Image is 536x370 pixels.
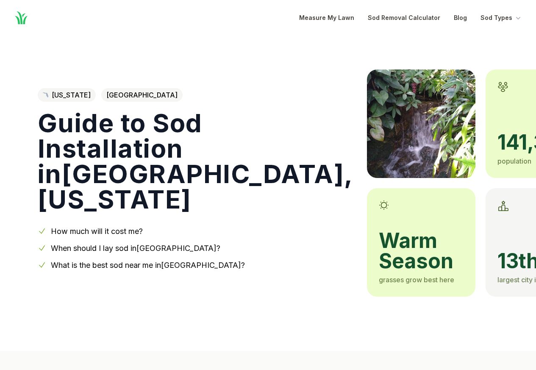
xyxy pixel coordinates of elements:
span: population [497,157,531,165]
span: [GEOGRAPHIC_DATA] [101,88,183,102]
a: [US_STATE] [38,88,96,102]
span: warm season [379,231,464,271]
a: Measure My Lawn [299,13,354,23]
h1: Guide to Sod Installation in [GEOGRAPHIC_DATA] , [US_STATE] [38,110,353,212]
span: grasses grow best here [379,275,454,284]
a: Blog [454,13,467,23]
button: Sod Types [480,13,522,23]
a: How much will it cost me? [51,227,143,236]
a: Sod Removal Calculator [368,13,440,23]
img: Florida state outline [43,92,48,98]
a: When should I lay sod in[GEOGRAPHIC_DATA]? [51,244,220,253]
a: What is the best sod near me in[GEOGRAPHIC_DATA]? [51,261,245,270]
img: A picture of Gainesville [367,70,475,178]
